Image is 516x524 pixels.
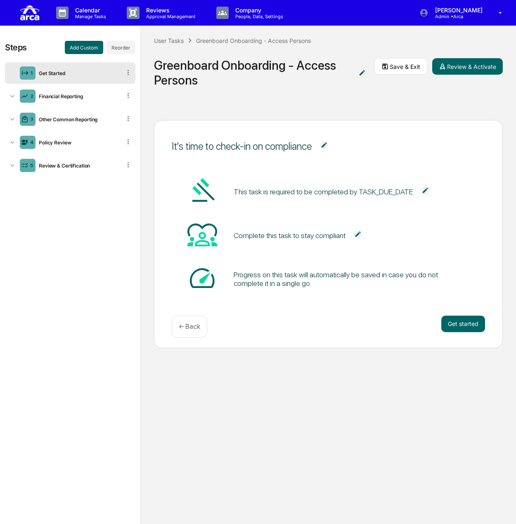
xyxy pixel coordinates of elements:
[234,231,346,240] div: Complete this task to stay compliant
[358,69,366,77] img: Additional Document Icon
[187,263,217,293] img: Speed-dial
[30,116,33,122] div: 3
[36,70,121,76] div: Get Started
[36,93,121,99] div: Financial Reporting
[31,70,33,76] div: 1
[20,3,40,22] img: logo
[69,7,110,14] p: Calendar
[234,187,413,196] div: This task is required to be completed by TASK_DUE_DATE
[36,116,121,123] div: Other Common Reporting
[354,230,362,238] img: Additional Document Icon
[179,323,200,330] p: ← Back
[490,497,512,519] iframe: Open customer support
[65,41,103,54] button: Add Custom
[69,14,110,19] p: Manage Tasks
[107,41,135,54] button: Reorder
[320,141,328,149] img: Additional Document Icon
[421,186,429,195] img: Additional Document Icon
[36,139,121,146] div: Policy Review
[234,270,469,288] div: Progress on this task will automatically be saved in case you do not complete it in a single go.
[31,93,33,99] div: 2
[36,163,121,169] div: Review & Certification
[374,58,427,75] button: Save & Exit
[172,140,312,152] div: It's time to check-in on compliance
[140,7,200,14] p: Reviews
[154,58,350,87] div: Greenboard Onboarding - Access Persons
[441,316,485,332] button: Get started
[154,37,184,44] div: User Tasks
[196,37,311,44] div: Greenboard Onboarding - Access Persons
[229,14,287,19] p: People, Data, Settings
[432,58,503,75] button: Review & Activate
[30,139,33,145] div: 4
[140,14,200,19] p: Approval Management
[30,163,33,168] div: 5
[428,14,487,19] p: Admin • Arca
[187,220,217,249] img: Heart
[5,42,27,52] div: Steps
[229,7,287,14] p: Company
[428,7,487,14] p: [PERSON_NAME]
[187,176,217,205] img: Gavel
